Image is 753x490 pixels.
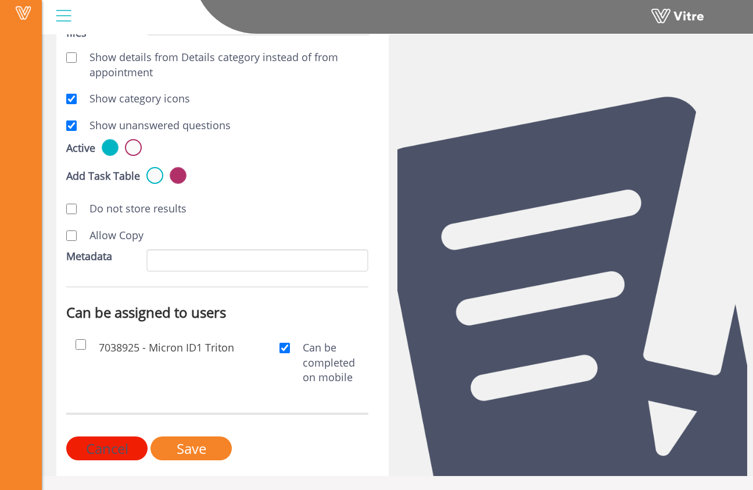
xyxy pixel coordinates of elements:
input: Can be completed on mobile [279,343,290,353]
label: Allow Copy [78,228,144,243]
input: Do not store results [66,204,77,214]
input: Cancel [66,436,148,460]
input: Save [150,436,232,460]
label: Metadata [66,249,112,264]
label: Can be completed on mobile [291,340,368,385]
input: Show details from Details category instead of from appointment [66,52,77,63]
span: 7038925 - Micron ID1 Triton [99,340,234,354]
label: Add Task Table [66,169,140,184]
label: Do not store results [78,201,187,216]
input: Allow Copy [66,230,77,241]
label: Show unanswered questions [78,118,231,133]
input: Show category icons [66,94,77,104]
label: Show details from Details category instead of from appointment [78,50,368,80]
label: Active [66,141,95,156]
input: Show unanswered questions [66,120,77,131]
h3: Can be assigned to users [66,305,368,320]
label: Show category icons [78,91,190,106]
